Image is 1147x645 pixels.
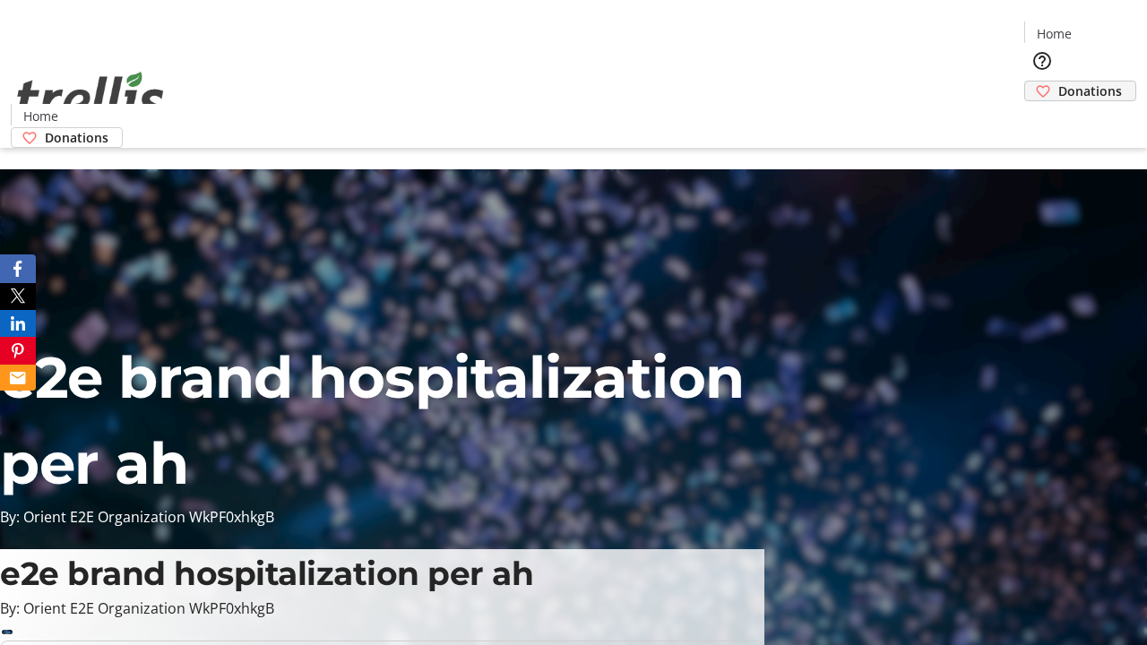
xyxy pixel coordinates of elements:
[1025,24,1082,43] a: Home
[11,52,170,142] img: Orient E2E Organization WkPF0xhkgB's Logo
[11,127,123,148] a: Donations
[12,107,69,125] a: Home
[1024,81,1136,101] a: Donations
[1024,101,1060,137] button: Cart
[45,128,108,147] span: Donations
[1037,24,1072,43] span: Home
[23,107,58,125] span: Home
[1024,43,1060,79] button: Help
[1058,82,1122,100] span: Donations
